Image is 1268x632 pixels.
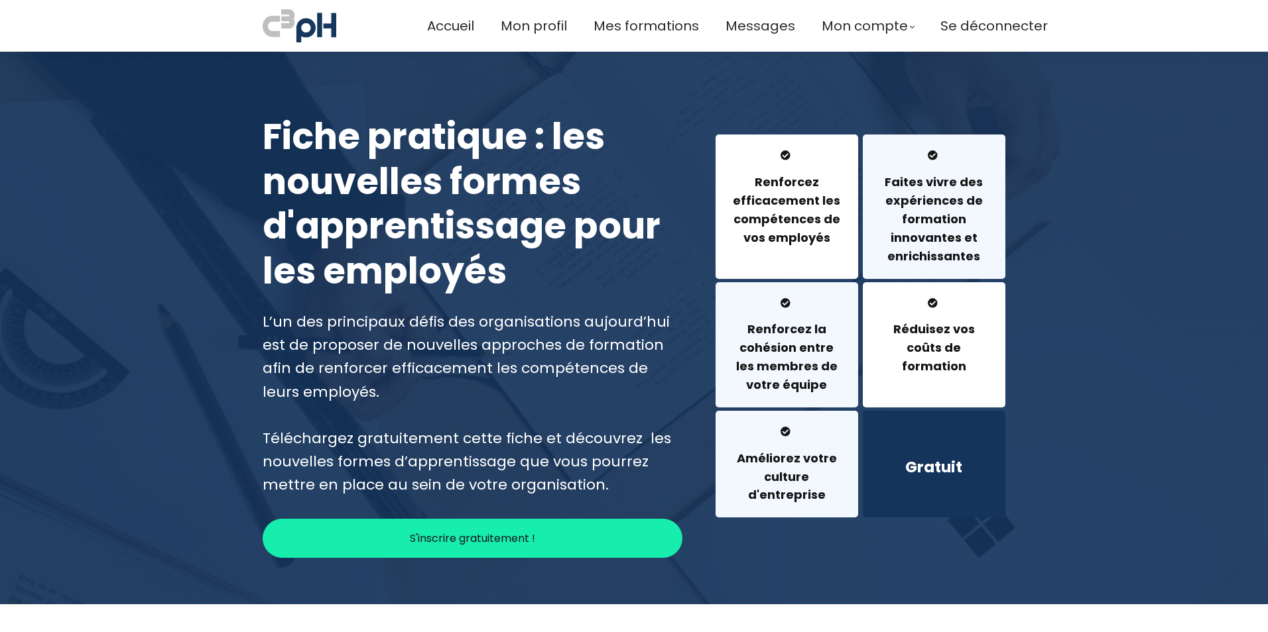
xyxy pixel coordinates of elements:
h4: Réduisez vos coûts de formation [879,320,989,376]
a: Messages [726,15,795,37]
a: Mon profil [501,15,567,37]
h4: Améliorez votre culture d'entreprise [732,449,842,505]
h4: Renforcez la cohésion entre les membres de votre équipe [732,320,842,394]
div: L’un des principaux défis des organisations aujourd’hui est de proposer de nouvelles approches de... [263,310,682,497]
a: Se déconnecter [940,15,1048,37]
span: Mon compte [822,15,908,37]
div: Téléchargez gratuitement cette fiche et découvrez les nouvelles formes d’apprentissage que vous p... [263,403,682,497]
button: S'inscrire gratuitement ! [263,519,682,558]
p: S'inscrire gratuitement ! [410,530,535,547]
h4: Renforcez efficacement les compétences de vos employés [732,173,842,247]
img: a70bc7685e0efc0bd0b04b3506828469.jpeg [263,7,336,45]
h1: Fiche pratique : les nouvelles formes d'apprentissage pour les employés [263,115,682,293]
h4: Faites vivre des expériences de formation innovantes et enrichissantes​ [879,173,989,265]
h3: Gratuit [879,456,989,478]
a: Accueil [427,15,474,37]
a: Mes formations [594,15,699,37]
